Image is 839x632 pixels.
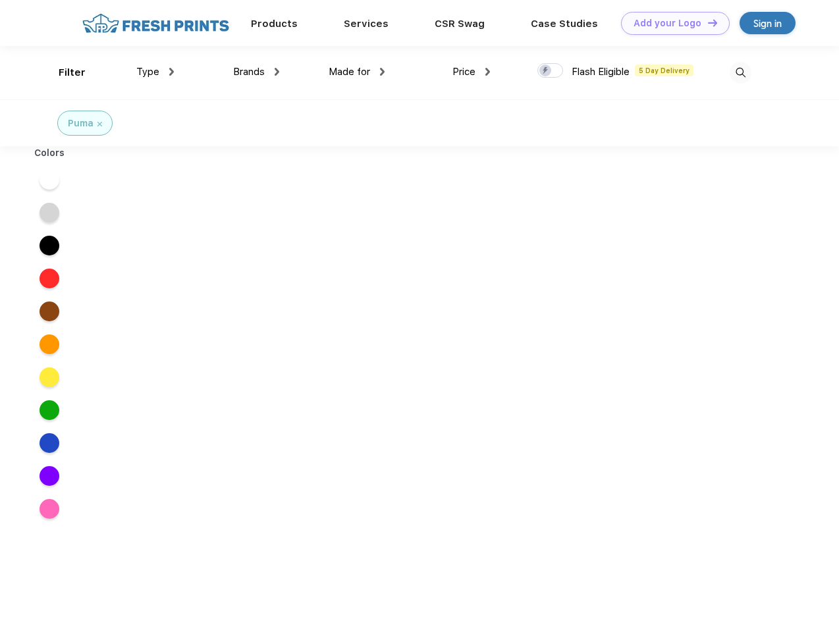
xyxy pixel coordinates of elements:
[275,68,279,76] img: dropdown.png
[233,66,265,78] span: Brands
[59,65,86,80] div: Filter
[380,68,385,76] img: dropdown.png
[634,18,701,29] div: Add your Logo
[730,62,751,84] img: desktop_search.svg
[753,16,782,31] div: Sign in
[97,122,102,126] img: filter_cancel.svg
[344,18,389,30] a: Services
[329,66,370,78] span: Made for
[485,68,490,76] img: dropdown.png
[24,146,75,160] div: Colors
[708,19,717,26] img: DT
[136,66,159,78] span: Type
[68,117,94,130] div: Puma
[435,18,485,30] a: CSR Swag
[169,68,174,76] img: dropdown.png
[740,12,796,34] a: Sign in
[452,66,475,78] span: Price
[251,18,298,30] a: Products
[572,66,630,78] span: Flash Eligible
[635,65,693,76] span: 5 Day Delivery
[78,12,233,35] img: fo%20logo%202.webp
